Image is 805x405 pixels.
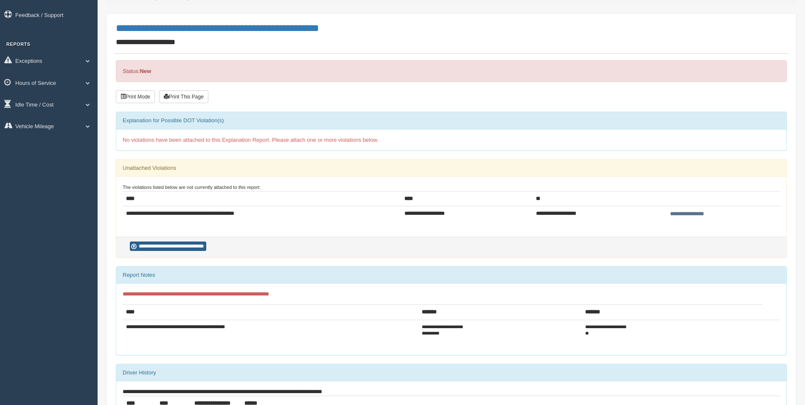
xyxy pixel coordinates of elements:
div: Report Notes [116,267,786,284]
button: Print This Page [159,90,208,103]
div: Driver History [116,364,786,381]
div: Explanation for Possible DOT Violation(s) [116,112,786,129]
span: No violations have been attached to this Explanation Report. Please attach one or more violations... [123,137,379,143]
small: The violations listed below are not currently attached to this report: [123,185,261,190]
div: Status: [116,60,787,82]
button: Print Mode [116,90,155,103]
div: Unattached Violations [116,160,786,177]
strong: New [140,68,151,74]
